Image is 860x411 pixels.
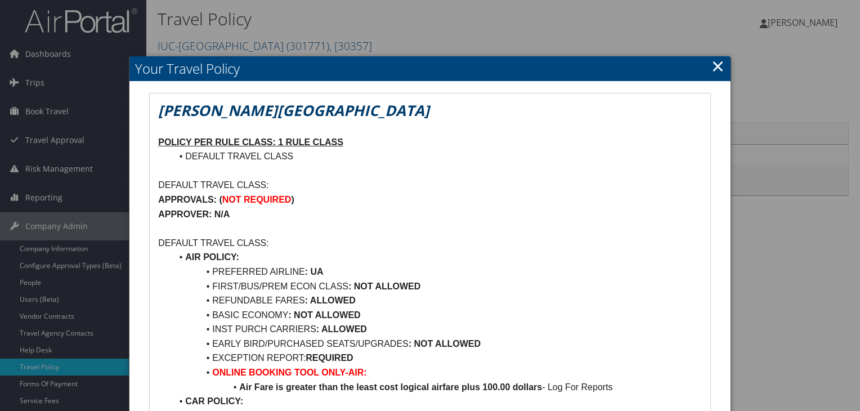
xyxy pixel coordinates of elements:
strong: APPROVER: N/A [158,209,230,219]
li: EXCEPTION REPORT: [172,351,702,365]
strong: : NOT ALLOWED [409,339,481,349]
strong: CAR POLICY: [185,396,243,406]
li: INST PURCH CARRIERS [172,322,702,337]
strong: : NOT ALLOWED [348,282,420,291]
p: DEFAULT TRAVEL CLASS: [158,178,702,193]
strong: : UA [305,267,324,276]
u: POLICY PER RULE CLASS: 1 RULE CLASS [158,137,343,147]
li: BASIC ECONOMY [172,308,702,323]
strong: REQUIRED [306,353,353,363]
li: DEFAULT TRAVEL CLASS [172,149,702,164]
strong: NOT REQUIRED [222,195,292,204]
li: REFUNDABLE FARES [172,293,702,308]
li: FIRST/BUS/PREM ECON CLASS [172,279,702,294]
li: EARLY BIRD/PURCHASED SEATS/UPGRADES [172,337,702,351]
em: [PERSON_NAME][GEOGRAPHIC_DATA] [158,100,429,120]
p: DEFAULT TRAVEL CLASS: [158,236,702,251]
strong: AIR POLICY: [185,252,239,262]
li: PREFERRED AIRLINE [172,265,702,279]
li: - Log For Reports [172,380,702,395]
strong: ( [219,195,222,204]
strong: : ALLOWED [316,324,367,334]
h2: Your Travel Policy [129,56,731,81]
strong: ONLINE BOOKING TOOL ONLY-AIR: [212,368,366,377]
strong: ) [291,195,294,204]
a: Close [711,55,724,77]
strong: : NOT ALLOWED [288,310,360,320]
strong: APPROVALS: [158,195,217,204]
strong: : ALLOWED [305,296,356,305]
strong: Air Fare is greater than the least cost logical airfare plus 100.00 dollars [239,382,542,392]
